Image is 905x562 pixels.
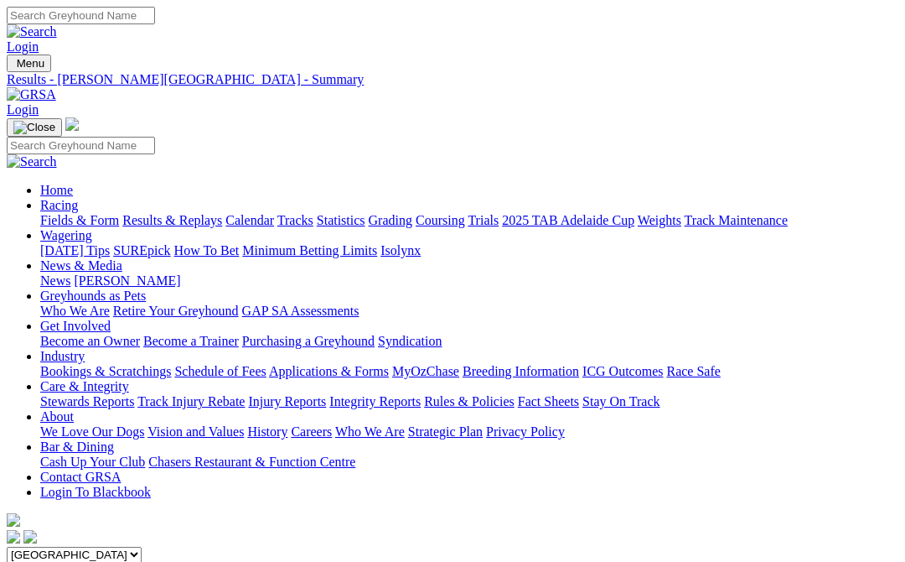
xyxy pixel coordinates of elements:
[74,273,180,288] a: [PERSON_NAME]
[23,530,37,544] img: twitter.svg
[40,455,145,469] a: Cash Up Your Club
[335,424,405,439] a: Who We Are
[7,72,898,87] a: Results - [PERSON_NAME][GEOGRAPHIC_DATA] - Summary
[247,424,287,439] a: History
[40,273,70,288] a: News
[143,334,239,348] a: Become a Trainer
[502,213,634,227] a: 2025 TAB Adelaide Cup
[65,117,79,131] img: logo-grsa-white.png
[7,118,62,137] button: Toggle navigation
[7,137,155,154] input: Search
[582,364,663,378] a: ICG Outcomes
[13,121,55,134] img: Close
[40,394,134,408] a: Stewards Reports
[468,213,499,227] a: Trials
[40,409,74,424] a: About
[40,485,151,499] a: Login To Blackbook
[40,455,898,470] div: Bar & Dining
[40,424,144,439] a: We Love Our Dogs
[40,198,78,212] a: Racing
[277,213,313,227] a: Tracks
[424,394,515,408] a: Rules & Policies
[463,364,579,378] a: Breeding Information
[369,213,412,227] a: Grading
[40,304,110,318] a: Who We Are
[7,154,57,169] img: Search
[269,364,389,378] a: Applications & Forms
[416,213,465,227] a: Coursing
[685,213,788,227] a: Track Maintenance
[40,258,122,273] a: News & Media
[174,364,266,378] a: Schedule of Fees
[40,213,898,228] div: Racing
[113,304,239,318] a: Retire Your Greyhound
[40,319,111,333] a: Get Involved
[40,394,898,409] div: Care & Integrity
[40,364,171,378] a: Bookings & Scratchings
[40,334,140,348] a: Become an Owner
[518,394,579,408] a: Fact Sheets
[7,7,155,24] input: Search
[329,394,421,408] a: Integrity Reports
[378,334,442,348] a: Syndication
[40,424,898,440] div: About
[486,424,565,439] a: Privacy Policy
[174,243,240,258] a: How To Bet
[317,213,365,227] a: Statistics
[225,213,274,227] a: Calendar
[582,394,659,408] a: Stay On Track
[40,243,110,258] a: [DATE] Tips
[40,470,121,484] a: Contact GRSA
[137,394,245,408] a: Track Injury Rebate
[380,243,421,258] a: Isolynx
[7,55,51,72] button: Toggle navigation
[40,243,898,258] div: Wagering
[7,39,39,54] a: Login
[40,379,129,393] a: Care & Integrity
[7,102,39,117] a: Login
[40,289,146,303] a: Greyhounds as Pets
[40,228,92,242] a: Wagering
[7,513,20,527] img: logo-grsa-white.png
[113,243,170,258] a: SUREpick
[40,273,898,289] div: News & Media
[17,57,44,70] span: Menu
[242,334,375,348] a: Purchasing a Greyhound
[392,364,459,378] a: MyOzChase
[242,304,359,318] a: GAP SA Assessments
[638,213,681,227] a: Weights
[7,530,20,544] img: facebook.svg
[40,183,73,197] a: Home
[40,364,898,379] div: Industry
[248,394,326,408] a: Injury Reports
[40,213,119,227] a: Fields & Form
[7,24,57,39] img: Search
[666,364,720,378] a: Race Safe
[147,424,244,439] a: Vision and Values
[148,455,355,469] a: Chasers Restaurant & Function Centre
[408,424,483,439] a: Strategic Plan
[40,304,898,319] div: Greyhounds as Pets
[40,349,85,363] a: Industry
[7,87,56,102] img: GRSA
[122,213,222,227] a: Results & Replays
[291,424,332,439] a: Careers
[242,243,377,258] a: Minimum Betting Limits
[40,440,114,454] a: Bar & Dining
[40,334,898,349] div: Get Involved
